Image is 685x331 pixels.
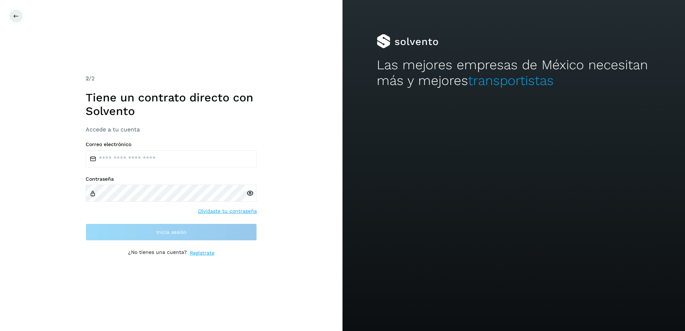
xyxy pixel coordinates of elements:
span: 2 [86,75,89,82]
h2: Las mejores empresas de México necesitan más y mejores [377,57,651,89]
label: Correo electrónico [86,141,257,147]
span: Inicia sesión [156,230,187,235]
h3: Accede a tu cuenta [86,126,257,133]
label: Contraseña [86,176,257,182]
button: Inicia sesión [86,224,257,241]
div: /2 [86,74,257,83]
h1: Tiene un contrato directo con Solvento [86,91,257,118]
span: transportistas [468,73,554,88]
a: Regístrate [190,249,214,257]
a: Olvidaste tu contraseña [198,207,257,215]
p: ¿No tienes una cuenta? [128,249,187,257]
